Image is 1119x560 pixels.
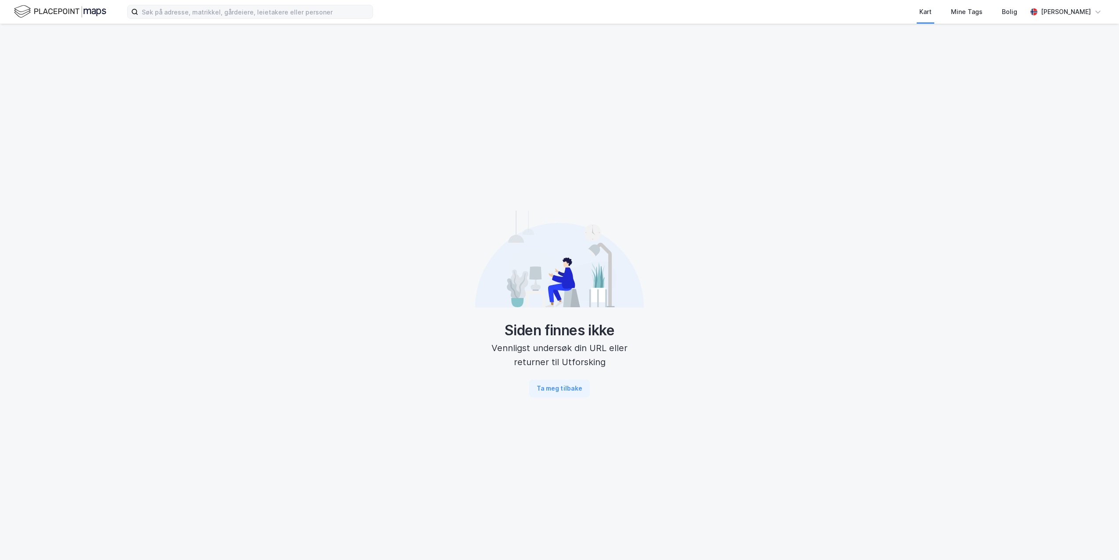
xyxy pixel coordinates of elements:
[529,380,590,397] button: Ta meg tilbake
[951,7,983,17] div: Mine Tags
[14,4,106,19] img: logo.f888ab2527a4732fd821a326f86c7f29.svg
[1002,7,1017,17] div: Bolig
[1075,518,1119,560] iframe: Chat Widget
[138,5,373,18] input: Søk på adresse, matrikkel, gårdeiere, leietakere eller personer
[475,322,644,339] div: Siden finnes ikke
[475,341,644,369] div: Vennligst undersøk din URL eller returner til Utforsking
[1041,7,1091,17] div: [PERSON_NAME]
[919,7,932,17] div: Kart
